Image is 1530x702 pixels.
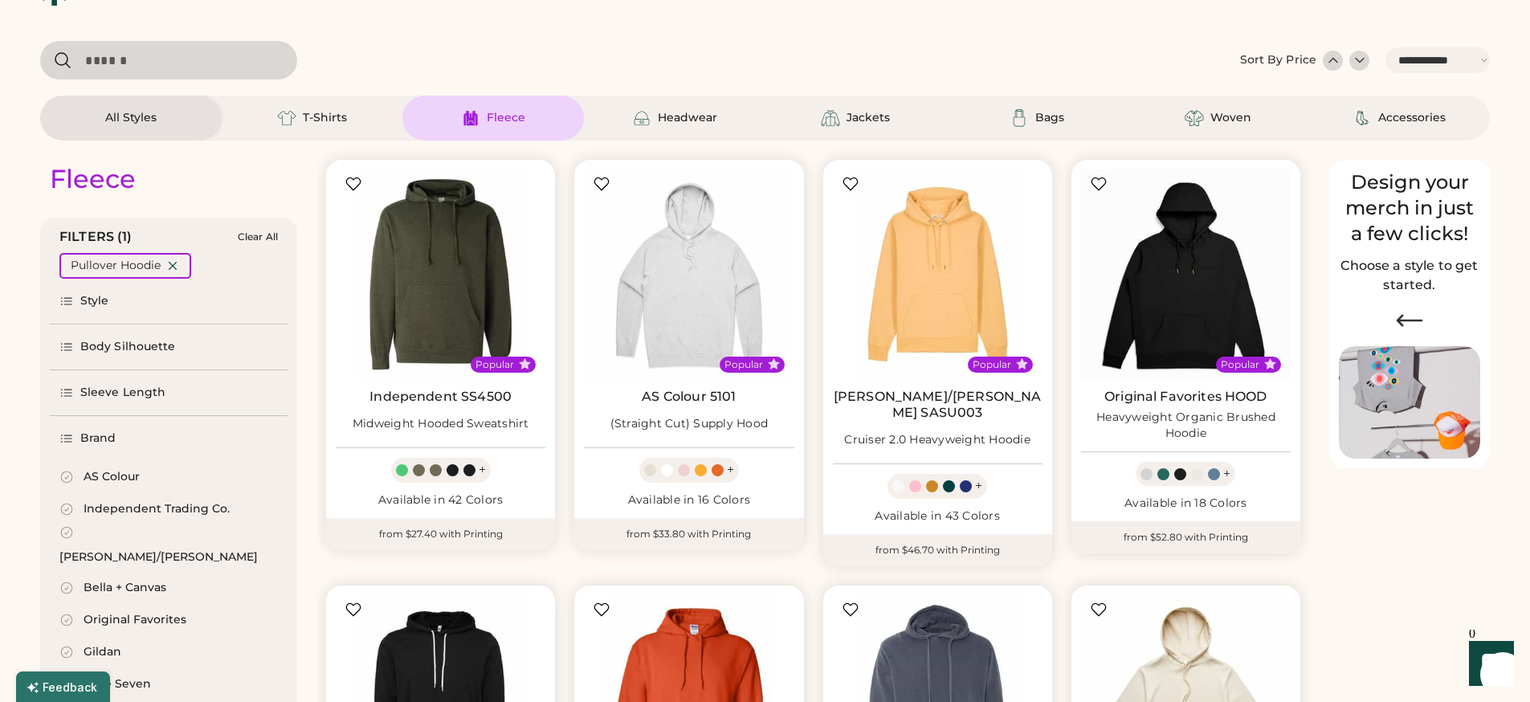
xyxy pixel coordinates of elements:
[1454,630,1523,699] iframe: Front Chat
[1339,256,1480,295] h2: Choose a style to get started.
[844,432,1030,448] div: Cruiser 2.0 Heavyweight Hoodie
[84,612,186,628] div: Original Favorites
[479,461,486,479] div: +
[1378,110,1446,126] div: Accessories
[80,339,176,355] div: Body Silhouette
[1240,52,1316,68] div: Sort By Price
[975,477,982,495] div: +
[84,580,166,596] div: Bella + Canvas
[71,258,161,274] div: Pullover Hoodie
[105,110,157,126] div: All Styles
[584,169,794,379] img: AS Colour 5101 (Straight Cut) Supply Hood
[369,389,512,405] a: Independent SS4500
[487,110,525,126] div: Fleece
[847,110,890,126] div: Jackets
[1104,389,1267,405] a: Original Favorites HOOD
[1221,358,1259,371] div: Popular
[1010,108,1029,128] img: Bags Icon
[1081,496,1291,512] div: Available in 18 Colors
[584,492,794,508] div: Available in 16 Colors
[1081,169,1291,379] img: Original Favorites HOOD Heavyweight Organic Brushed Hoodie
[1264,358,1276,370] button: Popular Style
[80,385,165,401] div: Sleeve Length
[475,358,514,371] div: Popular
[724,358,763,371] div: Popular
[84,469,140,485] div: AS Colour
[973,358,1011,371] div: Popular
[80,293,109,309] div: Style
[823,534,1052,566] div: from $46.70 with Printing
[1185,108,1204,128] img: Woven Icon
[84,501,230,517] div: Independent Trading Co.
[768,358,780,370] button: Popular Style
[1223,465,1230,483] div: +
[821,108,840,128] img: Jackets Icon
[1210,110,1251,126] div: Woven
[353,416,529,432] div: Midweight Hooded Sweatshirt
[336,492,545,508] div: Available in 42 Colors
[610,416,769,432] div: (Straight Cut) Supply Hood
[50,163,136,195] div: Fleece
[461,108,480,128] img: Fleece Icon
[727,461,734,479] div: +
[326,518,555,550] div: from $27.40 with Printing
[632,108,651,128] img: Headwear Icon
[833,508,1042,524] div: Available in 43 Colors
[277,108,296,128] img: T-Shirts Icon
[658,110,717,126] div: Headwear
[1339,169,1480,247] div: Design your merch in just a few clicks!
[59,227,133,247] div: FILTERS (1)
[833,169,1042,379] img: Stanley/Stella SASU003 Cruiser 2.0 Heavyweight Hoodie
[519,358,531,370] button: Popular Style
[1353,108,1372,128] img: Accessories Icon
[642,389,736,405] a: AS Colour 5101
[238,231,278,243] div: Clear All
[1071,521,1300,553] div: from $52.80 with Printing
[84,676,151,692] div: Lane Seven
[336,169,545,379] img: Independent Trading Co. SS4500 Midweight Hooded Sweatshirt
[1339,346,1480,459] img: Image of Lisa Congdon Eye Print on T-Shirt and Hat
[1035,110,1064,126] div: Bags
[80,431,116,447] div: Brand
[303,110,347,126] div: T-Shirts
[833,389,1042,421] a: [PERSON_NAME]/[PERSON_NAME] SASU003
[84,644,121,660] div: Gildan
[1016,358,1028,370] button: Popular Style
[59,549,258,565] div: [PERSON_NAME]/[PERSON_NAME]
[1081,410,1291,442] div: Heavyweight Organic Brushed Hoodie
[574,518,803,550] div: from $33.80 with Printing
